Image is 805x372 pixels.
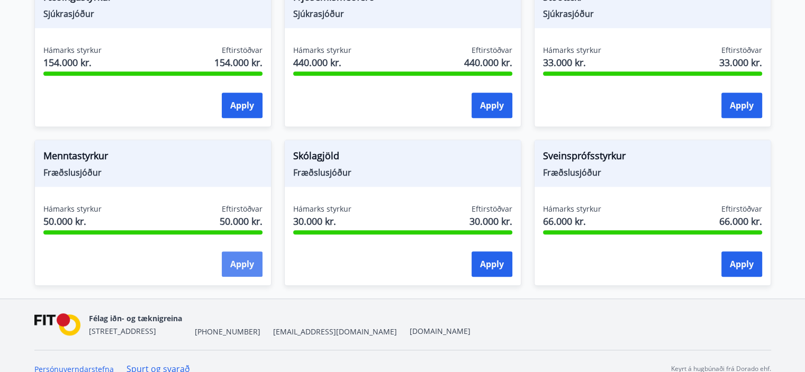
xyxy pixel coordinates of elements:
a: [DOMAIN_NAME] [410,326,471,336]
span: Eftirstöðvar [472,45,512,56]
span: 154.000 kr. [43,56,102,69]
span: 440.000 kr. [293,56,351,69]
span: Hámarks styrkur [293,45,351,56]
span: Sveinsprófsstyrkur [543,149,762,167]
span: Menntastyrkur [43,149,263,167]
span: Hámarks styrkur [43,204,102,214]
span: 30.000 kr. [469,214,512,228]
span: Sjúkrasjóður [543,8,762,20]
span: 440.000 kr. [464,56,512,69]
span: Eftirstöðvar [222,204,263,214]
span: Hámarks styrkur [543,45,601,56]
span: Félag iðn- og tæknigreina [89,313,182,323]
button: Apply [472,251,512,277]
span: Hámarks styrkur [43,45,102,56]
span: Eftirstöðvar [222,45,263,56]
span: [STREET_ADDRESS] [89,326,156,336]
span: 50.000 kr. [43,214,102,228]
span: 50.000 kr. [220,214,263,228]
span: Skólagjöld [293,149,512,167]
span: Fræðslusjóður [43,167,263,178]
span: Eftirstöðvar [721,45,762,56]
span: Hámarks styrkur [293,204,351,214]
img: FPQVkF9lTnNbbaRSFyT17YYeljoOGk5m51IhT0bO.png [34,313,81,336]
span: Sjúkrasjóður [293,8,512,20]
button: Apply [721,93,762,118]
span: Fræðslusjóður [543,167,762,178]
button: Apply [222,93,263,118]
span: 33.000 kr. [543,56,601,69]
span: 154.000 kr. [214,56,263,69]
span: Eftirstöðvar [721,204,762,214]
button: Apply [222,251,263,277]
button: Apply [472,93,512,118]
span: 66.000 kr. [543,214,601,228]
span: 33.000 kr. [719,56,762,69]
span: Eftirstöðvar [472,204,512,214]
span: Hámarks styrkur [543,204,601,214]
button: Apply [721,251,762,277]
span: 66.000 kr. [719,214,762,228]
span: [PHONE_NUMBER] [195,326,260,337]
span: [EMAIL_ADDRESS][DOMAIN_NAME] [273,326,397,337]
span: 30.000 kr. [293,214,351,228]
span: Fræðslusjóður [293,167,512,178]
span: Sjúkrasjóður [43,8,263,20]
